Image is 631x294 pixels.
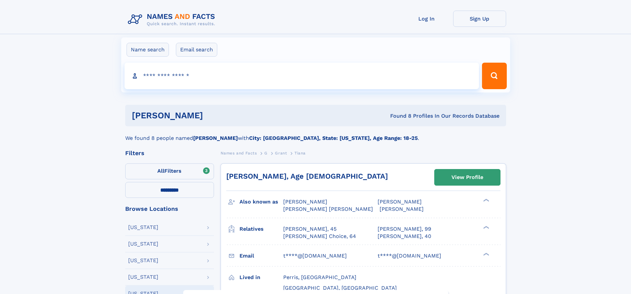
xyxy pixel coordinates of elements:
[283,274,356,280] span: Perris, [GEOGRAPHIC_DATA]
[283,225,337,233] a: [PERSON_NAME], 45
[296,112,500,120] div: Found 8 Profiles In Our Records Database
[125,63,479,89] input: search input
[283,199,327,205] span: [PERSON_NAME]
[193,135,238,141] b: [PERSON_NAME]
[239,223,283,235] h3: Relatives
[128,241,158,247] div: [US_STATE]
[157,168,164,174] span: All
[275,151,287,155] span: Grant
[125,150,214,156] div: Filters
[239,272,283,283] h3: Lived in
[378,225,431,233] a: [PERSON_NAME], 99
[435,169,500,185] a: View Profile
[249,135,418,141] b: City: [GEOGRAPHIC_DATA], State: [US_STATE], Age Range: 18-25
[125,163,214,179] label: Filters
[239,196,283,207] h3: Also known as
[482,63,506,89] button: Search Button
[283,206,373,212] span: [PERSON_NAME] [PERSON_NAME]
[451,170,483,185] div: View Profile
[380,206,424,212] span: [PERSON_NAME]
[125,126,506,142] div: We found 8 people named with .
[294,151,306,155] span: Tiana
[221,149,257,157] a: Names and Facts
[400,11,453,27] a: Log In
[283,233,356,240] a: [PERSON_NAME] Choice, 64
[482,252,490,256] div: ❯
[132,111,297,120] h1: [PERSON_NAME]
[482,198,490,203] div: ❯
[275,149,287,157] a: Grant
[128,258,158,263] div: [US_STATE]
[128,274,158,280] div: [US_STATE]
[453,11,506,27] a: Sign Up
[378,199,422,205] span: [PERSON_NAME]
[176,43,217,57] label: Email search
[125,206,214,212] div: Browse Locations
[125,11,221,29] img: Logo Names and Facts
[378,233,431,240] a: [PERSON_NAME], 40
[127,43,169,57] label: Name search
[283,285,397,291] span: [GEOGRAPHIC_DATA], [GEOGRAPHIC_DATA]
[128,225,158,230] div: [US_STATE]
[226,172,388,180] a: [PERSON_NAME], Age [DEMOGRAPHIC_DATA]
[264,149,268,157] a: G
[264,151,268,155] span: G
[239,250,283,262] h3: Email
[482,225,490,229] div: ❯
